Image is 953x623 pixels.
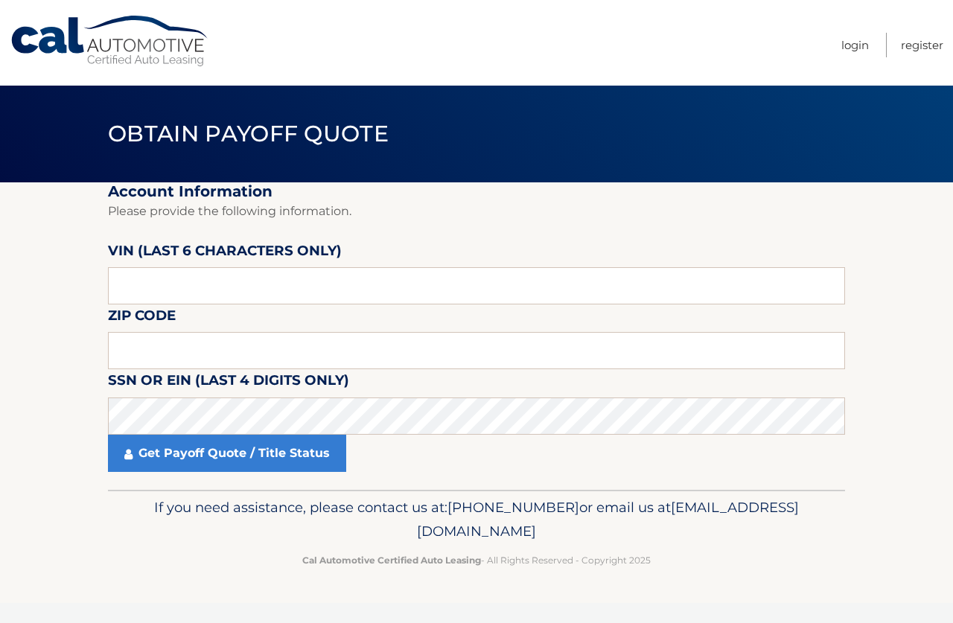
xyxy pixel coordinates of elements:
span: [PHONE_NUMBER] [447,499,579,516]
a: Register [901,33,943,57]
strong: Cal Automotive Certified Auto Leasing [302,555,481,566]
label: SSN or EIN (last 4 digits only) [108,369,349,397]
p: If you need assistance, please contact us at: or email us at [118,496,835,543]
p: - All Rights Reserved - Copyright 2025 [118,552,835,568]
label: Zip Code [108,304,176,332]
label: VIN (last 6 characters only) [108,240,342,267]
p: Please provide the following information. [108,201,845,222]
a: Get Payoff Quote / Title Status [108,435,346,472]
a: Cal Automotive [10,15,211,68]
h2: Account Information [108,182,845,201]
span: Obtain Payoff Quote [108,120,389,147]
a: Login [841,33,869,57]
